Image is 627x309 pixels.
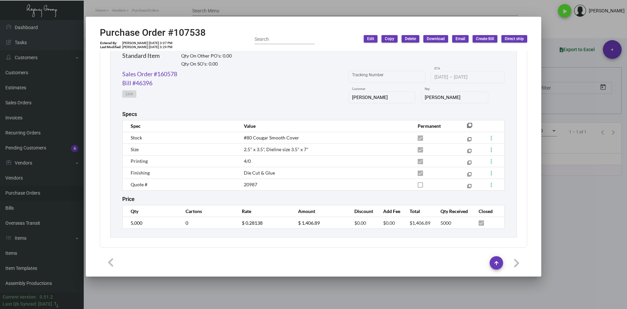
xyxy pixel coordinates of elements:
span: 20987 [244,182,257,187]
button: Download [423,35,448,42]
div: Current version: [3,294,37,301]
span: Stock [131,135,142,140]
td: Entered By: [100,41,122,45]
span: Copy [385,36,394,42]
span: Create Bill [476,36,494,42]
td: [PERSON_NAME] [DATE] 3:07 PM [122,41,173,45]
div: Last Qb Synced: [DATE] [3,301,52,308]
th: Permanent [411,120,457,132]
span: Link [126,91,133,97]
button: Link [122,90,136,98]
th: Qty Received [434,205,472,217]
a: Sales Order #160578 [122,70,177,79]
mat-icon: filter_none [467,162,472,166]
span: 2.5" x 3.5", Dieline size 3.5" x 7" [244,146,308,152]
th: Add Fee [376,205,403,217]
input: End date [454,75,486,80]
th: Value [237,120,411,132]
button: Email [452,35,469,42]
span: #80 Cougar Smooth Cover [244,135,299,140]
span: Size [131,146,139,152]
button: Copy [381,35,398,42]
span: Quote # [131,182,147,187]
th: Spec [123,120,237,132]
th: Amount [291,205,348,217]
th: Qty [123,205,179,217]
div: 0.51.2 [40,294,53,301]
span: Email [456,36,465,42]
span: Printing [131,158,148,164]
button: Create Bill [473,35,497,42]
h2: Purchase Order #107538 [100,27,206,38]
th: Cartons [179,205,235,217]
span: Die Cut & Glue [244,170,275,176]
h2: Price [122,196,135,202]
mat-icon: filter_none [467,138,472,143]
mat-icon: filter_none [467,150,472,154]
th: Total [403,205,434,217]
h2: Qty On SO’s: 0.00 [181,61,232,67]
button: Edit [364,35,377,42]
span: $0.00 [383,220,395,226]
h2: Specs [122,111,137,117]
td: Last Modified: [100,45,122,49]
span: Finishing [131,170,150,176]
h2: Qty On Other PO’s: 0.00 [181,53,232,59]
button: Direct ship [501,35,527,42]
span: $0.00 [354,220,366,226]
mat-icon: filter_none [467,125,472,130]
h2: Standard Item [122,52,160,60]
button: Delete [402,35,419,42]
span: 4/0 [244,158,251,164]
span: Direct ship [505,36,524,42]
span: $1,406.89 [410,220,430,226]
mat-icon: filter_none [467,174,472,178]
mat-icon: filter_none [467,185,472,190]
th: Closed [472,205,504,217]
a: Bill #46396 [122,79,152,88]
span: Delete [405,36,416,42]
span: – [449,75,452,80]
td: [PERSON_NAME] [DATE] 3:29 PM [122,45,173,49]
input: Start date [434,75,448,80]
span: 5000 [440,220,451,226]
span: Edit [367,36,374,42]
span: Download [427,36,445,42]
th: Discount [348,205,376,217]
th: Rate [235,205,291,217]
